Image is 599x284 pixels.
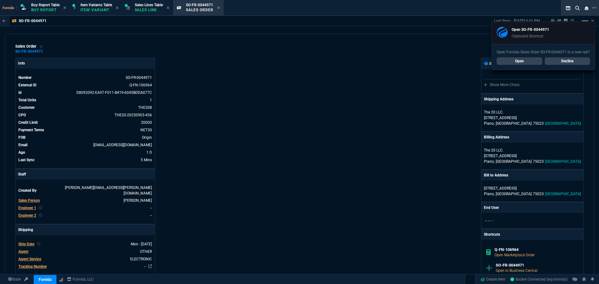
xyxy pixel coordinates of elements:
div: sales order [15,44,43,49]
span: Sales Person [18,198,40,203]
span: SO-FR-0044971 [186,3,213,7]
div: SO-FR-0044971 [15,51,43,52]
a: Global State [6,277,22,282]
span: Plano, [484,192,494,196]
span: NET30 [140,128,152,132]
tr: 9/21/25 => 7:00 PM [18,149,152,156]
tr: accounting@the20.com [18,142,152,148]
a: THE308 [138,105,152,110]
tr: undefined [18,256,152,262]
span: Fornida [2,6,17,10]
a: Show More Chats [484,83,519,87]
tr: undefined [18,97,152,103]
p: Sales Line [135,7,163,12]
h6: Q-FN-106964 [494,247,579,252]
span: [GEOGRAPHIC_DATA] [545,159,581,164]
span: 9/22/25 => 4:41 PM [141,158,152,162]
p: Sales Order [186,7,213,12]
a: Open [497,57,542,65]
span: [GEOGRAPHIC_DATA] [496,192,532,196]
tr: undefined [18,119,152,126]
tr: See Marketplace Order [18,75,152,81]
a: Create Item [478,275,508,284]
span: Number [18,75,32,80]
span: accounting@the20.com [93,143,152,147]
a: 0Zyd2v1vIYMiabllAAFe [510,277,567,282]
span: Plano, [484,159,494,164]
p: Open Marketplace Order [494,252,579,258]
tr: undefined [18,241,152,247]
nx-icon: Open New Tab [592,5,597,11]
p: [STREET_ADDRESS] [484,153,581,159]
nx-icon: Close Tab [116,6,119,11]
p: Open SO-FR-0044971 [512,27,549,32]
span: 9/21/25 => 7:00 PM [146,150,152,155]
tr: See Marketplace Order [18,82,152,88]
span: -- [488,219,490,223]
span: Total Units [18,98,36,102]
span: -- [150,206,152,210]
span: -- [491,219,493,223]
nx-icon: Clear selected rep [39,205,42,211]
span: External ID [18,83,37,87]
p: Clipboard Shortcut [512,34,549,39]
a: msbcCompanyName [65,277,95,282]
nx-icon: Close Tab [167,6,169,11]
tr: undefined [18,248,152,255]
span: [GEOGRAPHIC_DATA] [545,192,581,196]
tr: undefined [18,197,152,204]
span: Last Sync [18,158,35,162]
h6: SO-FR-0044971 [496,263,578,268]
span: OTHER [140,249,152,254]
div: Add to Watchlist [39,44,43,49]
a: See Marketplace Order [129,83,152,87]
a: THE20-20250903-436 [114,113,152,117]
p: Share Link [484,61,507,66]
span: See Marketplace Order [126,75,152,80]
span: FOB [18,135,26,140]
span: Engineer 1 [18,206,36,210]
span: Socket Connected (erp-fornida) [510,277,567,282]
span: ELECTRONIC [130,257,152,261]
span: 75023 [533,159,544,164]
nx-icon: Split Panels [563,4,573,12]
nx-icon: Close Workbench [582,4,591,12]
p: Billing Address [484,134,509,140]
span: FIONA.ROSSI@FORNIDA.COM [65,185,152,195]
p: The 20 LLC. [484,147,544,153]
p: Info [16,58,155,69]
span: 20000 [141,120,152,125]
p: [STREET_ADDRESS] [484,185,581,191]
a: -- [144,264,146,269]
span: Email [18,143,27,147]
span: [GEOGRAPHIC_DATA] [545,121,581,126]
span: Age [18,150,25,155]
span: 1 [150,98,152,102]
p: Open in Business Central [496,268,578,273]
span: Ship Date [18,242,34,246]
p: The 20 LLC. [484,109,544,115]
nx-icon: Close Tab [63,6,66,11]
p: Staff [16,169,155,180]
span: 75023 [533,121,544,126]
p: Buy Report [31,7,60,12]
span: Engineer 2 [18,213,36,218]
tr: undefined [18,127,152,133]
span: id [18,90,22,95]
mat-icon: Example home icon [581,17,589,25]
span: [GEOGRAPHIC_DATA] [496,159,532,164]
a: API TOKEN [22,277,30,282]
p: Shortcuts [481,229,583,240]
span: -- [485,219,487,223]
tr: See Marketplace Order [18,89,152,96]
span: [GEOGRAPHIC_DATA] [496,121,532,126]
span: Credit Limit [18,120,38,125]
tr: undefined [18,112,152,118]
span: Agent [18,249,28,254]
p: Shipping [16,224,155,235]
span: ROSS [124,198,152,203]
p: SO-FR-0044971 [19,18,46,23]
nx-icon: Search [573,4,582,12]
span: See Marketplace Order [76,90,152,95]
span: Payment Terms [18,128,44,132]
